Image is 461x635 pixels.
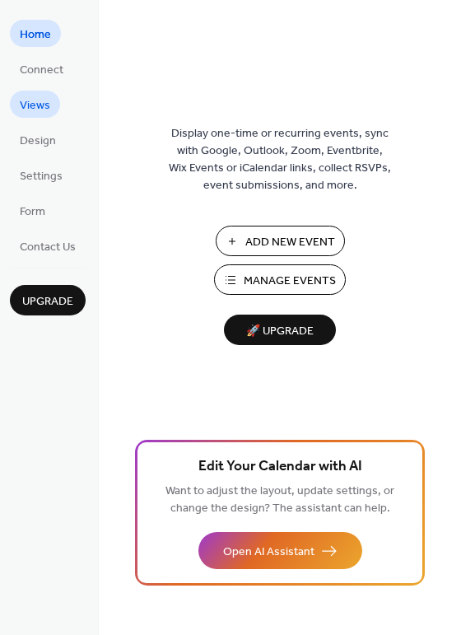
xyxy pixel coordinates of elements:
a: Contact Us [10,232,86,259]
a: Home [10,20,61,47]
button: Open AI Assistant [198,532,362,569]
span: Manage Events [244,273,336,290]
span: Settings [20,168,63,185]
span: 🚀 Upgrade [234,320,326,343]
span: Design [20,133,56,150]
button: Manage Events [214,264,346,295]
span: Upgrade [22,293,73,310]
span: Contact Us [20,239,76,256]
span: Add New Event [245,234,335,251]
a: Design [10,126,66,153]
button: 🚀 Upgrade [224,315,336,345]
a: Settings [10,161,72,189]
span: Want to adjust the layout, update settings, or change the design? The assistant can help. [165,480,394,520]
span: Form [20,203,45,221]
span: Views [20,97,50,114]
button: Add New Event [216,226,345,256]
a: Form [10,197,55,224]
a: Connect [10,55,73,82]
button: Upgrade [10,285,86,315]
span: Connect [20,62,63,79]
span: Edit Your Calendar with AI [198,455,362,479]
a: Views [10,91,60,118]
span: Home [20,26,51,44]
span: Open AI Assistant [223,544,314,561]
span: Display one-time or recurring events, sync with Google, Outlook, Zoom, Eventbrite, Wix Events or ... [169,125,391,194]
